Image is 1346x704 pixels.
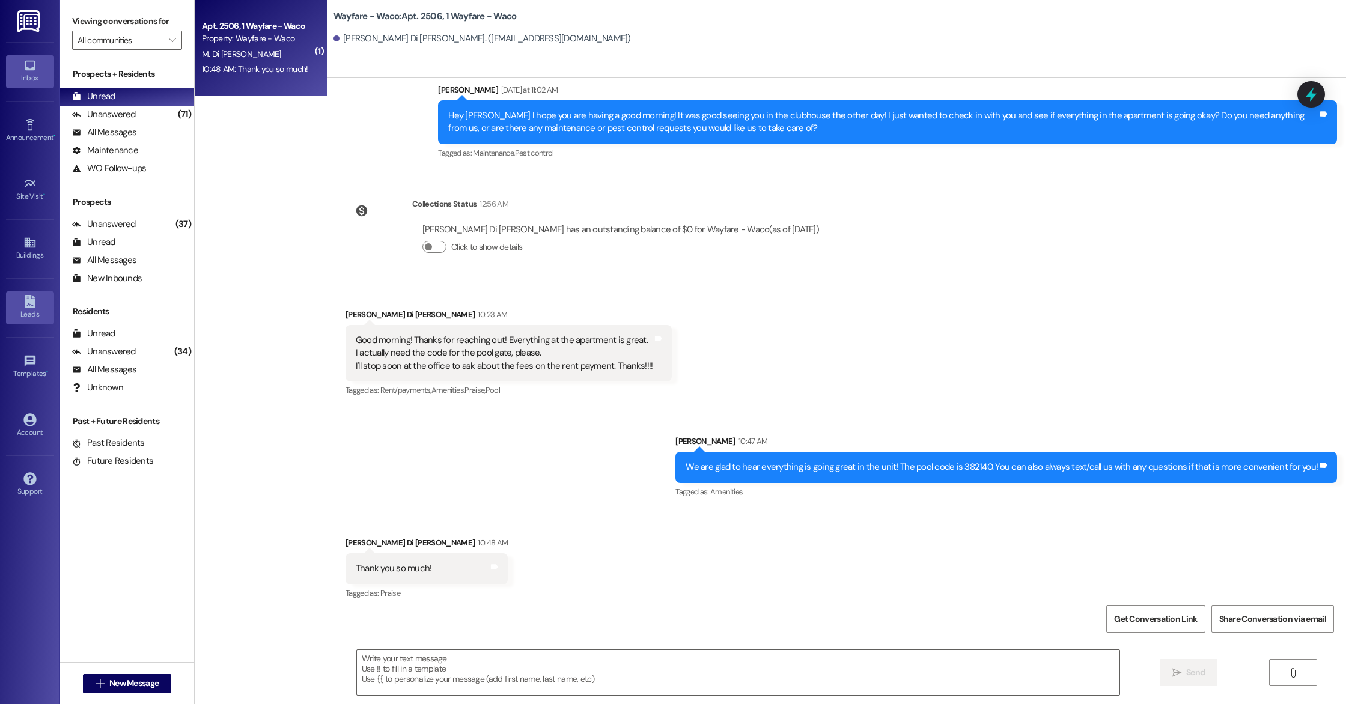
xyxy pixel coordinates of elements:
[356,334,653,372] div: Good morning! Thanks for reaching out! Everything at the apartment is great. I actually need the ...
[477,198,508,210] div: 12:56 AM
[356,562,432,575] div: Thank you so much!
[346,308,672,325] div: [PERSON_NAME] Di [PERSON_NAME]
[380,385,431,395] span: Rent/payments ,
[175,105,194,124] div: (71)
[1186,666,1205,679] span: Send
[202,64,308,74] div: 10:48 AM: Thank you so much!
[202,20,313,32] div: Apt. 2506, 1 Wayfare - Waco
[333,32,631,45] div: [PERSON_NAME] Di [PERSON_NAME]. ([EMAIL_ADDRESS][DOMAIN_NAME])
[171,342,194,361] div: (34)
[438,83,1337,100] div: [PERSON_NAME]
[72,12,182,31] label: Viewing conversations for
[72,126,136,139] div: All Messages
[422,223,819,236] div: [PERSON_NAME] Di [PERSON_NAME] has an outstanding balance of $0 for Wayfare - Waco (as of [DATE])
[6,232,54,265] a: Buildings
[60,196,194,208] div: Prospects
[451,241,522,253] label: Click to show details
[346,584,508,602] div: Tagged as:
[72,254,136,267] div: All Messages
[675,483,1337,500] div: Tagged as:
[346,536,508,553] div: [PERSON_NAME] Di [PERSON_NAME]
[498,83,558,96] div: [DATE] at 11:02 AM
[735,435,768,448] div: 10:47 AM
[72,108,136,121] div: Unanswered
[46,368,48,376] span: •
[1160,659,1218,686] button: Send
[515,148,554,158] span: Pest control
[6,469,54,501] a: Support
[83,674,172,693] button: New Message
[431,385,465,395] span: Amenities ,
[72,218,136,231] div: Unanswered
[72,272,142,285] div: New Inbounds
[1114,613,1197,625] span: Get Conversation Link
[96,679,105,688] i: 
[333,10,517,23] b: Wayfare - Waco: Apt. 2506, 1 Wayfare - Waco
[78,31,163,50] input: All communities
[72,327,115,340] div: Unread
[1219,613,1326,625] span: Share Conversation via email
[6,351,54,383] a: Templates •
[53,132,55,140] span: •
[202,32,313,45] div: Property: Wayfare - Waco
[202,49,281,59] span: M. Di [PERSON_NAME]
[172,215,194,234] div: (37)
[475,308,507,321] div: 10:23 AM
[72,455,153,467] div: Future Residents
[72,144,138,157] div: Maintenance
[72,345,136,358] div: Unanswered
[72,381,123,394] div: Unknown
[169,35,175,45] i: 
[1211,605,1334,633] button: Share Conversation via email
[43,190,45,199] span: •
[72,437,145,449] div: Past Residents
[686,461,1318,473] div: We are glad to hear everything is going great in the unit! The pool code is 382140. You can also ...
[60,305,194,318] div: Residents
[60,68,194,80] div: Prospects + Residents
[473,148,514,158] span: Maintenance ,
[448,109,1318,135] div: Hey [PERSON_NAME] I hope you are having a good morning! It was good seeing you in the clubhouse t...
[675,435,1337,452] div: [PERSON_NAME]
[1172,668,1181,678] i: 
[6,291,54,324] a: Leads
[486,385,500,395] span: Pool
[464,385,485,395] span: Praise ,
[475,536,508,549] div: 10:48 AM
[412,198,477,210] div: Collections Status
[17,10,42,32] img: ResiDesk Logo
[6,174,54,206] a: Site Visit •
[1288,668,1297,678] i: 
[1106,605,1205,633] button: Get Conversation Link
[72,236,115,249] div: Unread
[6,410,54,442] a: Account
[710,487,743,497] span: Amenities
[380,588,400,598] span: Praise
[6,55,54,88] a: Inbox
[60,415,194,428] div: Past + Future Residents
[346,381,672,399] div: Tagged as:
[72,162,146,175] div: WO Follow-ups
[438,144,1337,162] div: Tagged as:
[72,363,136,376] div: All Messages
[109,677,159,690] span: New Message
[72,90,115,103] div: Unread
